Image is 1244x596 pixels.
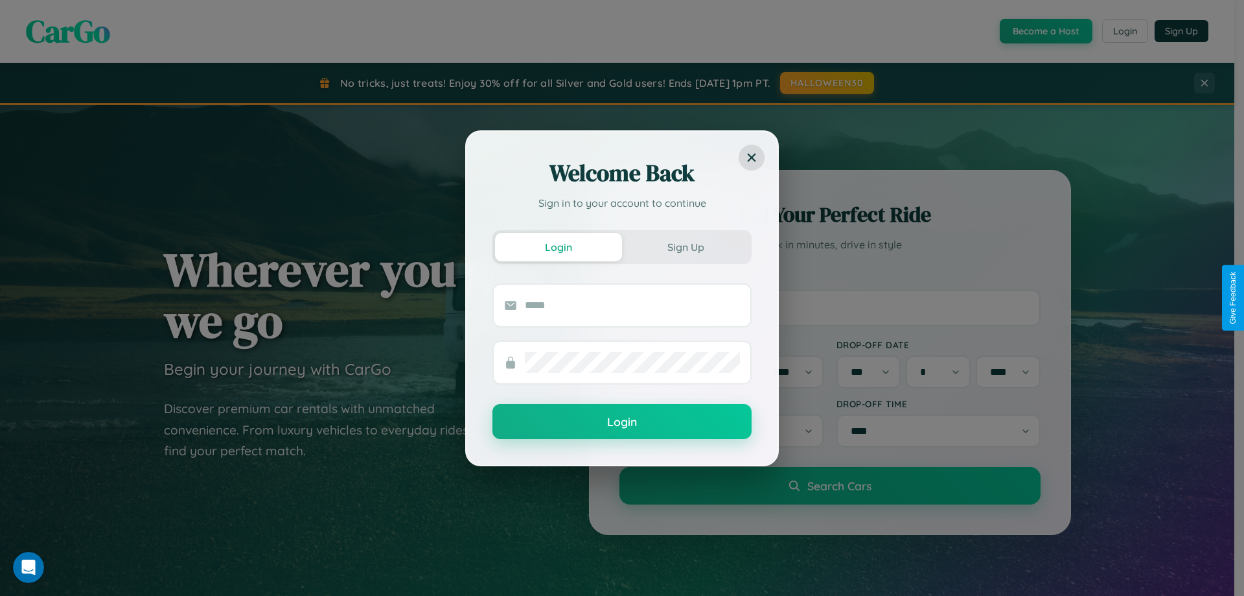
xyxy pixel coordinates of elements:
[1228,272,1238,324] div: Give Feedback
[622,233,749,261] button: Sign Up
[495,233,622,261] button: Login
[13,552,44,583] iframe: Intercom live chat
[492,404,752,439] button: Login
[492,158,752,189] h2: Welcome Back
[492,195,752,211] p: Sign in to your account to continue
